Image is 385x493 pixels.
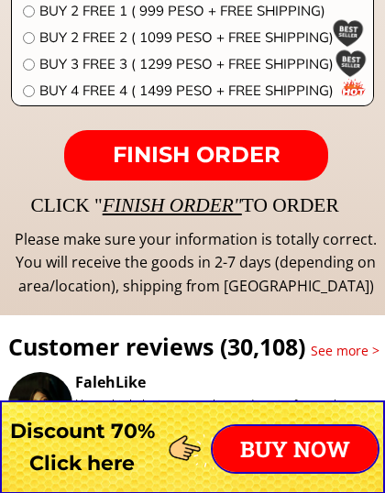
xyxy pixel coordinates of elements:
[311,341,385,361] h3: See more >
[113,141,280,168] span: FINISH ORDER
[39,27,362,49] span: BUY 2 FREE 2 ( 1099 PESO + FREE SHIPPING)
[39,53,362,75] span: BUY 3 FREE 3 ( 1299 PESO + FREE SHIPPING)
[213,426,378,472] p: BUY NOW
[75,395,367,448] div: I keep this balm in my gym bag and use it after workouts to relieve muscle soreness. Its become a...
[39,80,362,102] span: BUY 4 FREE 4 ( 1499 PESO + FREE SHIPPING)
[13,228,379,299] div: Please make sure your information is totally correct. You will receive the goods in 2-7 days (dep...
[103,194,242,216] span: FINISH ORDER"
